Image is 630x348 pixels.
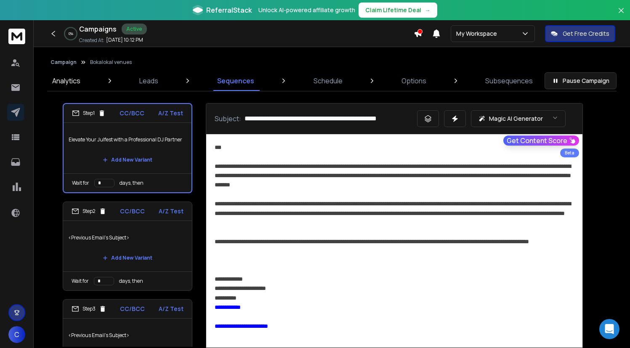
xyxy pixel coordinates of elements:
div: Beta [560,149,579,157]
div: Step 3 [72,305,106,313]
a: Subsequences [480,71,538,91]
button: Get Free Credits [545,25,615,42]
div: Step 2 [72,207,106,215]
p: My Workspace [456,29,500,38]
img: logo_orange.svg [13,13,20,20]
div: Open Intercom Messenger [599,319,619,339]
p: Wait for [72,180,89,186]
p: <Previous Email's Subject> [68,226,187,250]
button: Add New Variant [96,151,159,168]
p: Options [401,76,426,86]
h1: Campaigns [79,24,117,34]
p: Elevate Your Julfest with a Professional DJ Partner [69,128,186,151]
p: CC/BCC [120,109,144,117]
p: 0 % [69,31,73,36]
img: website_grey.svg [13,22,20,29]
button: Claim Lifetime Deal→ [359,3,437,18]
p: CC/BCC [120,305,145,313]
p: Analytics [52,76,80,86]
button: C [8,326,25,343]
button: Close banner [616,5,627,25]
span: → [425,6,431,14]
p: A/Z Test [158,109,183,117]
p: Wait for [72,278,89,284]
p: Sequences [217,76,254,86]
li: Step2CC/BCCA/Z Test<Previous Email's Subject>Add New VariantWait fordays, then [63,202,192,291]
a: Sequences [212,71,259,91]
p: days, then [119,278,143,284]
a: Schedule [308,71,348,91]
p: [DATE] 10:12 PM [106,37,143,43]
a: Options [396,71,431,91]
button: Add New Variant [96,250,159,266]
button: Magic AI Generator [471,110,566,127]
div: Step 1 [72,109,106,117]
p: Magic AI Generator [489,114,543,123]
div: Domain Overview [32,50,75,55]
p: Created At: [79,37,104,44]
p: A/Z Test [159,207,183,215]
p: Bokalokal venues [90,59,132,66]
img: tab_keywords_by_traffic_grey.svg [84,49,90,56]
button: Get Content Score [503,135,579,146]
p: days, then [120,180,144,186]
p: Subject: [215,114,241,124]
button: Campaign [51,59,77,66]
p: CC/BCC [120,207,145,215]
p: Get Free Credits [563,29,609,38]
span: ReferralStack [206,5,252,15]
p: Schedule [314,76,343,86]
div: v 4.0.25 [24,13,41,20]
p: Leads [139,76,158,86]
button: Pause Campaign [545,72,617,89]
p: Subsequences [485,76,533,86]
img: tab_domain_overview_orange.svg [23,49,29,56]
div: Keywords by Traffic [93,50,142,55]
p: <Previous Email's Subject> [68,324,187,347]
div: Active [122,24,147,35]
div: Domain: [URL] [22,22,60,29]
li: Step1CC/BCCA/Z TestElevate Your Julfest with a Professional DJ PartnerAdd New VariantWait fordays... [63,103,192,193]
a: Analytics [47,71,85,91]
p: A/Z Test [159,305,183,313]
p: Unlock AI-powered affiliate growth [258,6,355,14]
a: Leads [134,71,163,91]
